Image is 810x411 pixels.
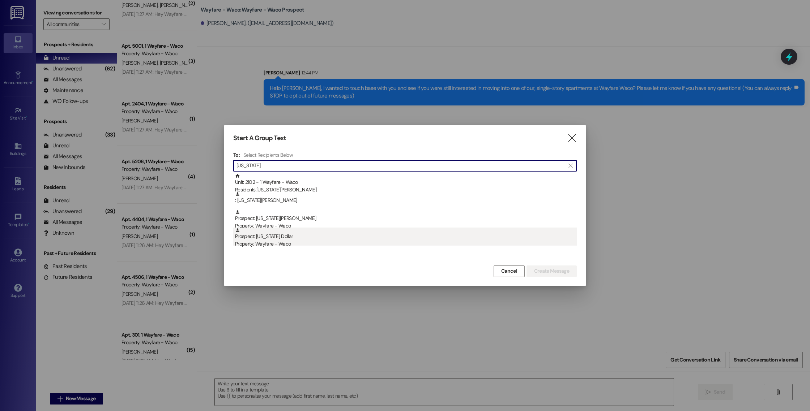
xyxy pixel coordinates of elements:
i:  [568,163,572,169]
h3: Start A Group Text [233,134,286,142]
button: Clear text [565,160,576,171]
div: Residents: [US_STATE][PERSON_NAME] [235,186,577,194]
div: Prospect: [US_STATE][PERSON_NAME]Property: Wayfare - Waco [233,209,577,228]
div: : [US_STATE][PERSON_NAME] [235,191,577,204]
div: Prospect: [US_STATE] Dollar [235,228,577,248]
span: Cancel [501,267,517,275]
div: : [US_STATE][PERSON_NAME] [233,191,577,209]
button: Cancel [494,265,525,277]
h4: Select Recipients Below [243,152,293,158]
span: Create Message [534,267,569,275]
i:  [567,134,577,142]
h3: To: [233,152,240,158]
div: Prospect: [US_STATE][PERSON_NAME] [235,209,577,230]
div: Unit: 2102 - 1 Wayfare - WacoResidents:[US_STATE][PERSON_NAME] [233,173,577,191]
div: Unit: 2102 - 1 Wayfare - Waco [235,173,577,194]
div: Property: Wayfare - Waco [235,222,577,230]
button: Create Message [526,265,577,277]
input: Search for any contact or apartment [236,161,565,171]
div: Property: Wayfare - Waco [235,240,577,248]
div: Prospect: [US_STATE] DollarProperty: Wayfare - Waco [233,228,577,246]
